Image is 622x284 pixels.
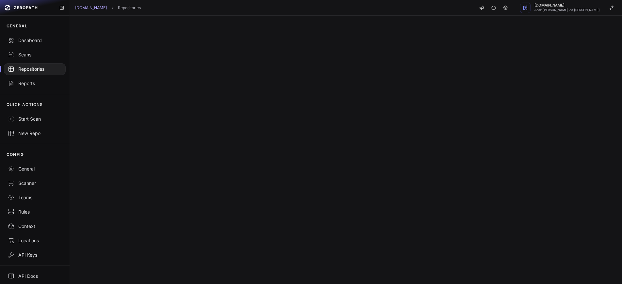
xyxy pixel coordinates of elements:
div: Repositories [8,66,62,72]
p: QUICK ACTIONS [7,102,43,107]
div: API Docs [8,273,62,279]
p: CONFIG [7,152,24,157]
a: Repositories [118,5,141,10]
div: Scans [8,52,62,58]
a: [DOMAIN_NAME] [75,5,107,10]
div: Start Scan [8,116,62,122]
div: Scanner [8,180,62,187]
div: API Keys [8,252,62,258]
p: GENERAL [7,23,27,29]
div: Locations [8,237,62,244]
div: Teams [8,194,62,201]
svg: chevron right, [110,6,115,10]
div: Reports [8,80,62,87]
div: Rules [8,209,62,215]
nav: breadcrumb [75,5,141,10]
span: [DOMAIN_NAME] [534,4,600,7]
div: Context [8,223,62,230]
a: ZEROPATH [3,3,54,13]
div: General [8,166,62,172]
div: Dashboard [8,37,62,44]
span: ZEROPATH [14,5,38,10]
div: New Repo [8,130,62,137]
span: Joaz [PERSON_NAME] da [PERSON_NAME] [534,8,600,12]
